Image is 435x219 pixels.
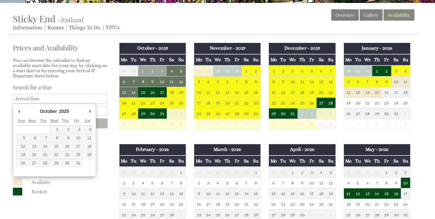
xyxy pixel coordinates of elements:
td: 29 [269,108,279,119]
th: Th [222,54,232,65]
th: February - 2026 [119,144,186,155]
th: Fr [382,155,392,167]
th: We [363,155,372,167]
td: 13 [222,87,232,98]
th: We [213,155,223,167]
td: 14 [363,87,372,98]
td: 3 [317,108,326,119]
td: 10 [317,119,326,130]
th: Sa [242,155,251,167]
a: Rutland [61,15,83,24]
td: 10 [157,76,167,87]
button: 22 [49,151,60,159]
td: 4 [129,119,138,130]
td: 1 [401,108,411,119]
th: We [213,54,223,65]
td: 9 [148,76,157,87]
a: Things To Do [69,25,100,31]
td: 1 [242,65,251,76]
td: 25 [213,167,223,178]
td: 17 [194,98,204,108]
td: 24 [203,167,213,178]
td: 7 [326,65,336,76]
button: 5 [16,134,27,142]
td: 23 [382,98,392,108]
td: 5 [138,119,148,130]
td: 8 [298,119,307,130]
td: 2 [344,119,353,130]
td: 16 [251,87,261,98]
th: Su [176,155,186,167]
td: 26 [176,98,186,108]
button: 10 [71,134,82,142]
td: 13 [317,76,326,87]
td: 6 [119,76,129,87]
td: 27 [317,98,326,108]
td: 6 [317,65,326,76]
td: 5 [372,119,382,130]
th: Mo [119,155,129,167]
th: Su [251,155,261,167]
td: 6 [222,76,232,87]
td: 31 [363,65,372,76]
abbr: Tuesday [40,119,46,123]
button: 8 [49,134,60,142]
td: 17 [391,87,401,98]
td: 28 [232,108,242,119]
th: Tu [278,155,288,167]
td: 8 [138,76,148,87]
td: 1 [298,108,307,119]
button: 15 [49,143,60,151]
td: 25 [167,98,176,108]
button: Previous Month [16,106,22,116]
button: 19 [16,151,27,159]
td: 22 [138,98,148,108]
td: 4 [222,119,232,130]
td: 17 [288,87,298,98]
td: 5 [213,76,223,87]
th: Th [372,155,382,167]
th: We [138,54,148,65]
th: Th [148,54,157,65]
td: 26 [119,167,129,178]
td: 2 [203,119,213,130]
span: Sticky End [13,13,55,25]
th: Sa [317,155,326,167]
td: 13 [119,87,129,98]
div: 2025 [58,106,70,116]
th: Mo [194,155,204,167]
td: 12 [176,76,186,87]
th: Tu [129,54,138,65]
td: 21 [326,87,336,98]
td: 12 [213,87,223,98]
td: 2 [148,65,157,76]
td: 9 [307,119,317,130]
td: 19 [176,87,186,98]
td: 24 [391,98,401,108]
td: 3 [391,65,401,76]
td: 29 [119,65,129,76]
td: 30 [278,108,288,119]
td: 17 [157,87,167,98]
td: 9 [251,76,261,87]
td: 14 [129,87,138,98]
th: Su [176,54,186,65]
button: 24 [71,151,82,159]
td: 30 [157,167,167,178]
td: 30 [222,65,232,76]
td: 25 [203,108,213,119]
th: Mo [344,54,353,65]
td: 2 [382,65,392,76]
th: Tu [203,54,213,65]
td: 15 [138,87,148,98]
td: 7 [129,76,138,87]
th: Sa [391,155,401,167]
abbr: Monday [28,119,36,123]
td: 30 [148,108,157,119]
button: 6 [27,134,38,142]
td: 7 [251,119,261,130]
td: 8 [372,76,382,87]
button: 3 [71,126,82,134]
th: May - 2026 [344,144,410,155]
td: 22 [372,98,382,108]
